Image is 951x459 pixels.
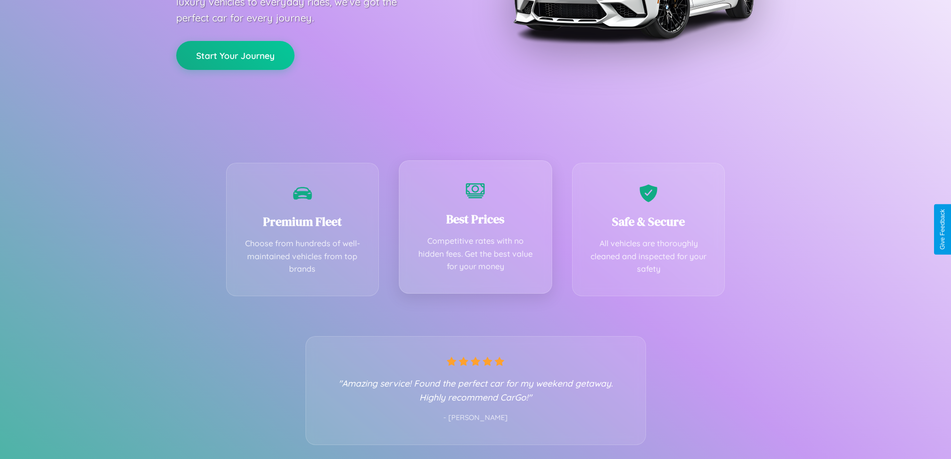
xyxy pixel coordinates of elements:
h3: Premium Fleet [242,213,364,230]
h3: Safe & Secure [588,213,710,230]
button: Start Your Journey [176,41,295,70]
p: Competitive rates with no hidden fees. Get the best value for your money [414,235,537,273]
div: Give Feedback [939,209,946,250]
p: "Amazing service! Found the perfect car for my weekend getaway. Highly recommend CarGo!" [326,376,626,404]
p: - [PERSON_NAME] [326,412,626,425]
p: All vehicles are thoroughly cleaned and inspected for your safety [588,237,710,276]
p: Choose from hundreds of well-maintained vehicles from top brands [242,237,364,276]
h3: Best Prices [414,211,537,227]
